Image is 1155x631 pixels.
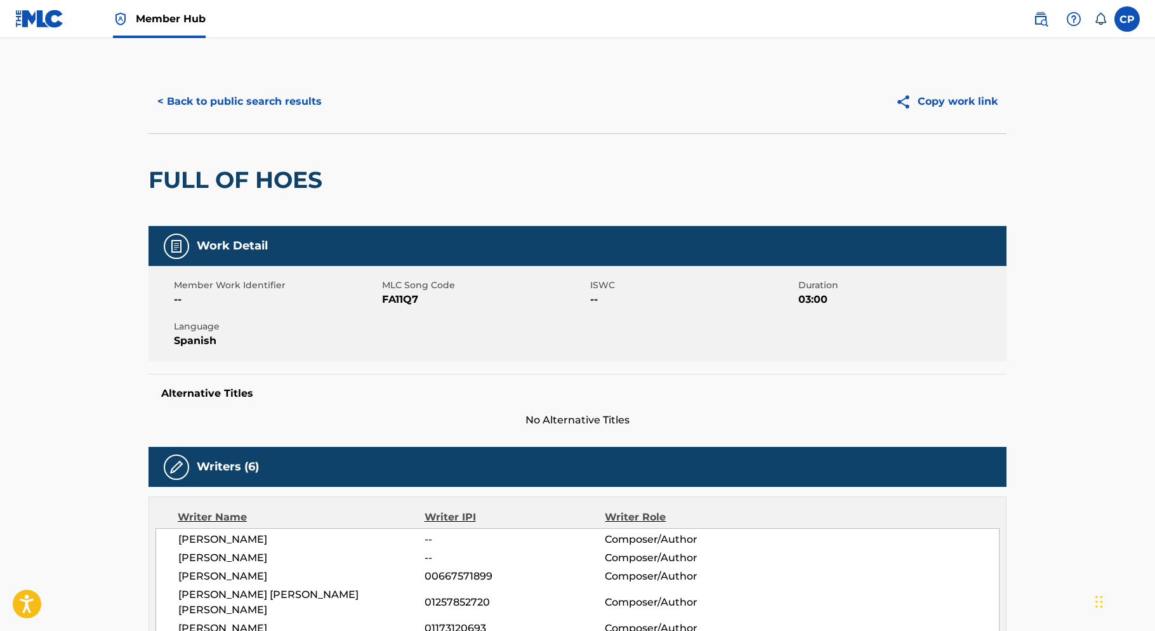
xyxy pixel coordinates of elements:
span: Spanish [174,333,379,349]
h5: Work Detail [197,239,268,253]
span: MLC Song Code [382,279,587,292]
span: Language [174,320,379,333]
span: Duration [798,279,1003,292]
div: Drag [1095,583,1103,621]
button: Copy work link [887,86,1006,117]
a: Public Search [1028,6,1053,32]
span: [PERSON_NAME] [178,532,425,547]
div: User Menu [1114,6,1140,32]
span: 00667571899 [425,569,605,584]
img: Work Detail [169,239,184,254]
iframe: Chat Widget [1092,570,1155,631]
img: MLC Logo [15,10,64,28]
iframe: Resource Center [1119,423,1155,525]
span: -- [590,292,795,307]
span: Member Work Identifier [174,279,379,292]
span: -- [174,292,379,307]
div: Notifications [1094,13,1107,25]
span: 01257852720 [425,595,605,610]
img: Top Rightsholder [113,11,128,27]
span: Composer/Author [605,595,769,610]
span: -- [425,532,605,547]
img: help [1066,11,1081,27]
span: Composer/Author [605,550,769,566]
span: [PERSON_NAME] [178,550,425,566]
span: Composer/Author [605,569,769,584]
div: Writer Name [178,510,425,525]
div: Writer Role [605,510,769,525]
span: FA11Q7 [382,292,587,307]
span: 03:00 [798,292,1003,307]
span: No Alternative Titles [148,413,1006,428]
span: ISWC [590,279,795,292]
span: Composer/Author [605,532,769,547]
span: -- [425,550,605,566]
span: Member Hub [136,11,206,26]
h5: Alternative Titles [161,387,994,400]
h2: FULL OF HOES [148,166,329,194]
img: search [1033,11,1048,27]
span: [PERSON_NAME] [PERSON_NAME] [PERSON_NAME] [178,587,425,618]
div: Writer IPI [425,510,605,525]
h5: Writers (6) [197,460,259,474]
img: Writers [169,460,184,475]
img: Copy work link [895,94,918,110]
button: < Back to public search results [148,86,331,117]
div: Help [1061,6,1086,32]
span: [PERSON_NAME] [178,569,425,584]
